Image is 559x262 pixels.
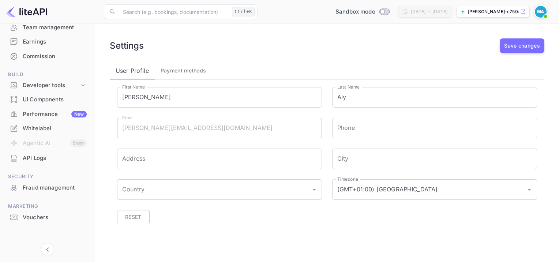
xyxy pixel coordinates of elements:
div: Earnings [4,35,90,49]
div: Fraud management [4,181,90,195]
button: Save changes [500,38,544,53]
a: Vouchers [4,210,90,224]
div: Vouchers [4,210,90,225]
input: Last Name [332,87,537,108]
button: Open [524,184,534,195]
div: Performance [23,110,87,119]
label: Timezone [337,176,358,182]
div: Developer tools [23,81,79,90]
div: account-settings tabs [110,62,544,79]
a: Team management [4,20,90,34]
img: LiteAPI logo [6,6,47,18]
button: Open [309,184,319,195]
div: API Logs [23,154,87,162]
input: Search (e.g. bookings, documentation) [119,4,229,19]
input: phone [332,118,537,138]
div: Earnings [23,38,87,46]
div: New [71,111,87,117]
div: Team management [4,20,90,35]
a: PerformanceNew [4,107,90,121]
div: Commission [23,52,87,61]
h6: Settings [110,40,144,51]
input: City [332,149,537,169]
a: API Logs [4,151,90,165]
label: First Name [122,84,145,90]
button: Collapse navigation [41,243,54,256]
a: Commission [4,49,90,63]
div: Ctrl+K [232,7,255,16]
input: Country [120,183,308,196]
div: Whitelabel [23,124,87,133]
a: Whitelabel [4,121,90,135]
span: Payment methods [161,66,206,75]
div: UI Components [4,93,90,107]
span: Marketing [4,202,90,210]
div: Team management [23,23,87,32]
div: UI Components [23,96,87,104]
input: First Name [117,87,322,108]
a: UI Components [4,93,90,106]
a: Fraud management [4,181,90,194]
div: Fraud management [23,184,87,192]
div: Switch to Production mode [333,8,392,16]
label: Email [122,115,134,121]
a: Earnings [4,35,90,48]
span: Security [4,173,90,181]
img: Mohamed Aly [535,6,547,18]
p: User Profile [116,66,149,75]
label: Last Name [337,84,360,90]
div: [DATE] — [DATE] [411,8,447,15]
div: Whitelabel [4,121,90,136]
input: Address [117,149,322,169]
div: Commission [4,49,90,64]
span: Build [4,71,90,79]
div: Vouchers [23,213,87,222]
span: Sandbox mode [335,8,375,16]
div: Developer tools [4,79,90,92]
button: Reset [117,210,150,224]
p: [PERSON_NAME]-c7504.nuit... [468,8,519,15]
input: Email [117,118,322,138]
